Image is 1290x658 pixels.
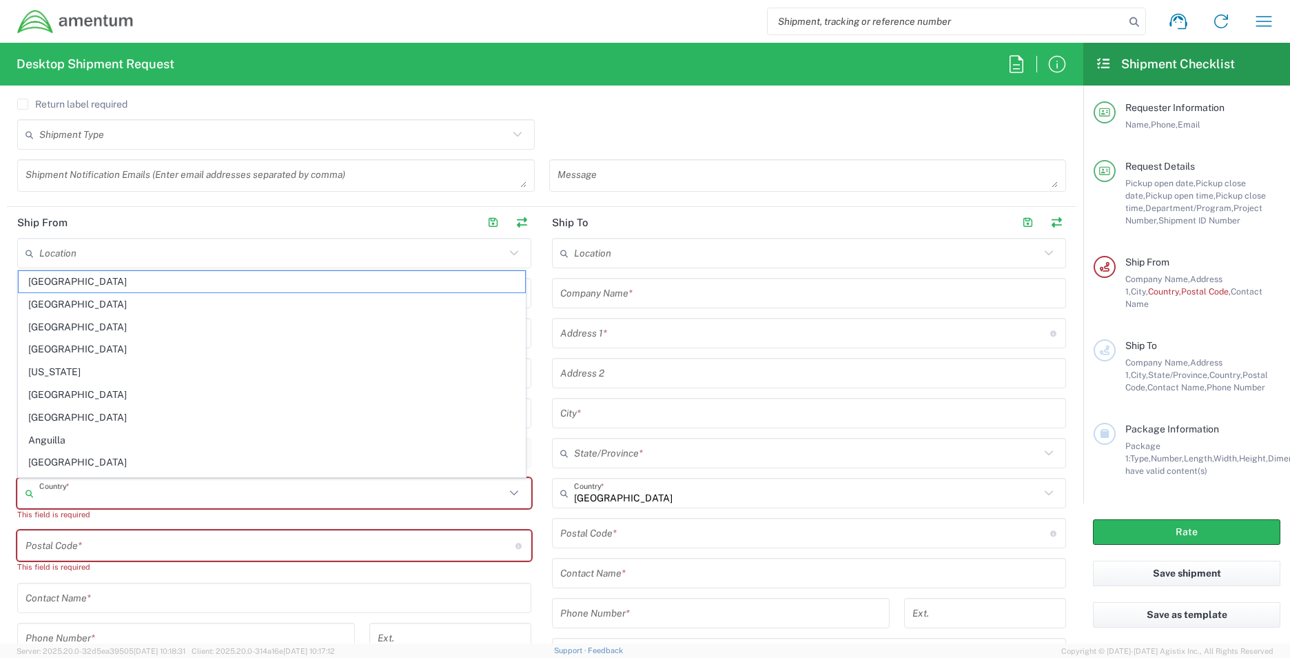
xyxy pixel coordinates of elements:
[1207,382,1265,392] span: Phone Number
[19,384,525,406] span: [GEOGRAPHIC_DATA]
[17,99,127,110] label: Return label required
[1151,453,1184,463] span: Number,
[1130,453,1151,463] span: Type,
[1093,561,1280,586] button: Save shipment
[17,216,68,230] h2: Ship From
[19,294,525,315] span: [GEOGRAPHIC_DATA]
[1096,56,1235,72] h2: Shipment Checklist
[1214,453,1239,463] span: Width,
[19,361,525,383] span: [US_STATE]
[19,271,525,292] span: [GEOGRAPHIC_DATA]
[1131,370,1148,380] span: City,
[1147,382,1207,392] span: Contact Name,
[1125,102,1225,113] span: Requester Information
[17,9,134,34] img: dyncorp
[19,339,525,360] span: [GEOGRAPHIC_DATA]
[1093,602,1280,628] button: Save as template
[1178,119,1200,130] span: Email
[17,561,531,573] div: This field is required
[19,430,525,451] span: Anguilla
[1125,340,1157,351] span: Ship To
[1145,190,1216,201] span: Pickup open time,
[552,216,588,230] h2: Ship To
[1148,370,1209,380] span: State/Province,
[19,475,525,496] span: [GEOGRAPHIC_DATA]
[17,508,531,521] div: This field is required
[17,56,174,72] h2: Desktop Shipment Request
[1125,161,1195,172] span: Request Details
[1151,119,1178,130] span: Phone,
[588,646,623,655] a: Feedback
[1209,370,1242,380] span: Country,
[17,647,185,655] span: Server: 2025.20.0-32d5ea39505
[19,407,525,428] span: [GEOGRAPHIC_DATA]
[1239,453,1268,463] span: Height,
[1125,274,1190,284] span: Company Name,
[1061,645,1273,657] span: Copyright © [DATE]-[DATE] Agistix Inc., All Rights Reserved
[768,8,1125,34] input: Shipment, tracking or reference number
[19,452,525,473] span: [GEOGRAPHIC_DATA]
[192,647,335,655] span: Client: 2025.20.0-314a16e
[1125,178,1196,188] span: Pickup open date,
[1145,203,1233,213] span: Department/Program,
[1181,286,1231,297] span: Postal Code,
[554,646,588,655] a: Support
[19,317,525,338] span: [GEOGRAPHIC_DATA]
[1125,357,1190,368] span: Company Name,
[1125,119,1151,130] span: Name,
[1184,453,1214,463] span: Length,
[134,647,185,655] span: [DATE] 10:18:31
[1148,286,1181,297] span: Country,
[1158,215,1240,226] span: Shipment ID Number
[1125,257,1169,268] span: Ship From
[1131,286,1148,297] span: City,
[1093,519,1280,545] button: Rate
[1125,441,1160,463] span: Package 1:
[1125,423,1219,435] span: Package Information
[283,647,335,655] span: [DATE] 10:17:12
